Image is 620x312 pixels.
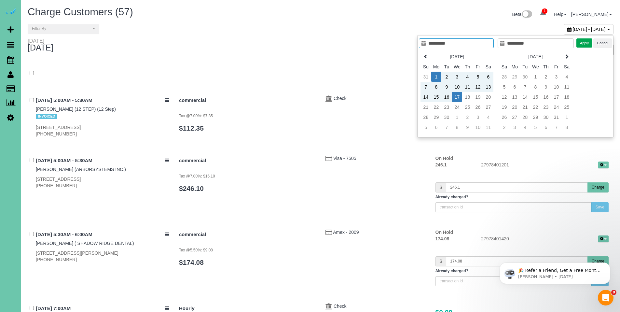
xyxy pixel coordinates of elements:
[541,122,551,132] td: 6
[452,72,462,82] td: 3
[36,124,169,137] div: [STREET_ADDRESS] [PHONE_NUMBER]
[36,250,169,263] div: [STREET_ADDRESS][PERSON_NAME] [PHONE_NUMBER]
[509,92,520,102] td: 13
[452,102,462,112] td: 24
[420,112,431,122] td: 28
[441,62,452,72] th: Tu
[483,62,493,72] th: Sa
[36,106,116,112] a: [PERSON_NAME] (12 STEP) (12 Step)
[509,51,561,62] th: [DATE]
[473,92,483,102] td: 19
[462,102,473,112] td: 25
[179,158,316,163] h4: commercial
[36,176,169,189] div: [STREET_ADDRESS] [PHONE_NUMBER]
[462,92,473,102] td: 18
[530,112,541,122] td: 29
[499,112,509,122] td: 26
[36,112,169,121] div: Tags
[520,82,530,92] td: 7
[420,82,431,92] td: 7
[530,72,541,82] td: 1
[435,230,453,235] strong: On Hold
[452,82,462,92] td: 10
[462,112,473,122] td: 2
[483,92,493,102] td: 20
[462,72,473,82] td: 4
[28,38,60,52] div: [DATE]
[179,259,204,266] a: $174.08
[28,38,53,43] div: [DATE]
[462,122,473,132] td: 9
[28,6,133,18] span: Charge Customers (57)
[435,276,592,286] input: transaction id
[473,112,483,122] td: 3
[431,112,441,122] td: 29
[509,102,520,112] td: 20
[509,122,520,132] td: 3
[542,8,547,14] span: 1
[452,112,462,122] td: 1
[573,27,606,32] span: [DATE] - [DATE]
[499,62,509,72] th: Su
[541,102,551,112] td: 23
[587,182,609,192] button: Charge
[334,304,347,309] span: Check
[179,174,215,178] small: Tax @7.00%: $16.10
[483,112,493,122] td: 4
[593,38,612,48] button: Cancel
[473,102,483,112] td: 26
[420,62,431,72] th: Su
[551,72,561,82] td: 3
[431,72,441,82] td: 1
[452,122,462,132] td: 8
[333,230,359,235] a: Amex - 2009
[520,72,530,82] td: 30
[179,98,316,103] h4: commercial
[509,72,520,82] td: 29
[179,185,204,192] a: $246.10
[28,24,99,34] button: Filter By
[499,102,509,112] td: 19
[431,62,441,72] th: Mo
[530,92,541,102] td: 15
[541,72,551,82] td: 2
[462,82,473,92] td: 11
[561,62,572,72] th: Sa
[431,51,483,62] th: [DATE]
[36,158,169,163] h4: [DATE] 5:00AM - 5:30AM
[441,72,452,82] td: 2
[179,232,316,237] h4: commercial
[551,62,561,72] th: Fr
[598,290,613,305] iframe: Intercom live chat
[420,102,431,112] td: 21
[441,92,452,102] td: 16
[36,232,169,237] h4: [DATE] 5:30AM - 6:00AM
[441,112,452,122] td: 30
[483,82,493,92] td: 13
[431,102,441,112] td: 22
[435,202,592,212] input: transaction id
[36,306,169,311] h4: [DATE] 7:00AM
[512,12,532,17] a: Beta
[520,112,530,122] td: 28
[476,162,613,169] div: 27978401201
[179,248,213,252] small: Tax @5.50%: $9.08
[36,241,134,246] a: [PERSON_NAME] ( SHADOW RIDGE DENTAL)
[435,182,446,192] span: $
[435,236,449,241] strong: 174.08
[541,82,551,92] td: 9
[551,82,561,92] td: 10
[333,156,356,161] a: Visa - 7505
[452,92,462,102] td: 17
[576,38,593,48] button: Apply
[541,112,551,122] td: 30
[4,7,17,16] img: Automaid Logo
[473,122,483,132] td: 10
[452,62,462,72] th: We
[520,92,530,102] td: 14
[509,62,520,72] th: Mo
